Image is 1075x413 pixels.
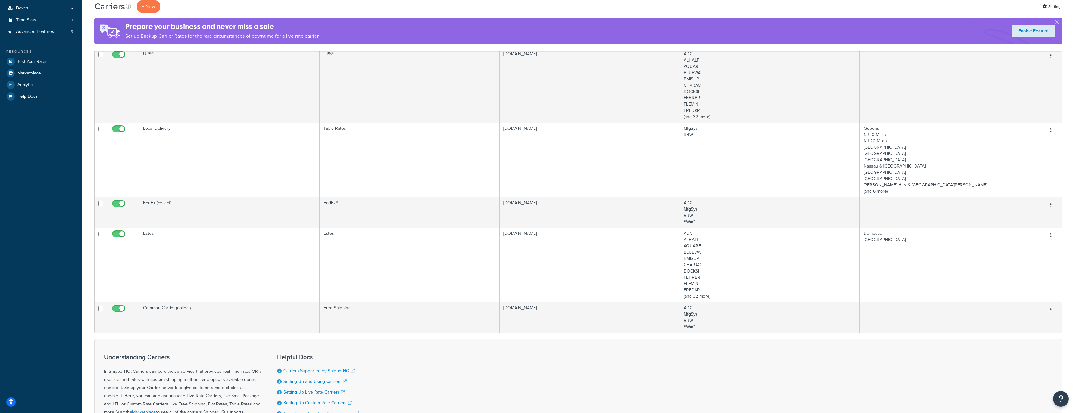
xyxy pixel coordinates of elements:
li: Time Slots [5,14,77,26]
td: Free Shipping [320,302,500,333]
td: MfgSys RBW [680,123,860,197]
td: [DOMAIN_NAME] [500,197,680,228]
span: Help Docs [17,94,38,99]
td: Estes [139,228,320,302]
a: Advanced Features 5 [5,26,77,38]
td: ADC ALHALT AQUARE BLUEWA BMISUP CHARAC DOCKSI FEHRBR FLEMIN FREDKR (and 32 more) [680,228,860,302]
a: Marketplace [5,68,77,79]
a: Help Docs [5,91,77,102]
td: Domestic [GEOGRAPHIC_DATA] [860,228,1040,302]
h3: Understanding Carriers [104,354,261,361]
td: FedEx (collect) [139,197,320,228]
a: Test Your Rates [5,56,77,67]
h4: Prepare your business and never miss a sale [125,21,320,32]
td: UPS® [320,48,500,123]
td: ADC MfgSys RBW SWAG [680,302,860,333]
span: 0 [71,18,73,23]
h1: Carriers [94,0,125,13]
span: 5 [71,29,73,35]
li: Advanced Features [5,26,77,38]
span: Marketplace [17,71,41,76]
a: Boxes [5,3,77,14]
span: Time Slots [16,18,36,23]
button: Open Resource Center [1053,391,1069,407]
td: Table Rates [320,123,500,197]
td: ADC ALHALT AQUARE BLUEWA BMISUP CHARAC DOCKSI FEHRBR FLEMIN FREDKR (and 32 more) [680,48,860,123]
a: Analytics [5,79,77,91]
span: Analytics [17,82,35,88]
span: Advanced Features [16,29,54,35]
p: Set up Backup Carrier Rates for the rare circumstances of downtime for a live rate carrier. [125,32,320,41]
a: Carriers Supported by ShipperHQ [283,367,355,374]
span: Test Your Rates [17,59,48,64]
a: Setting Up and Using Carriers [283,378,347,385]
td: [DOMAIN_NAME] [500,48,680,123]
td: [DOMAIN_NAME] [500,302,680,333]
td: [DOMAIN_NAME] [500,123,680,197]
td: Local Delivery [139,123,320,197]
a: Settings [1043,2,1062,11]
div: Resources [5,49,77,54]
td: FedEx® [320,197,500,228]
h3: Helpful Docs [277,354,359,361]
td: Common Carrier (collect) [139,302,320,333]
td: Estes [320,228,500,302]
img: ad-rules-rateshop-fe6ec290ccb7230408bd80ed9643f0289d75e0ffd9eb532fc0e269fcd187b520.png [94,18,125,44]
a: Enable Feature [1012,25,1055,37]
a: Setting Up Live Rate Carriers [283,389,345,395]
a: Time Slots 0 [5,14,77,26]
td: Queens NJ 10 Miles NJ 20 Miles [GEOGRAPHIC_DATA] [GEOGRAPHIC_DATA] [GEOGRAPHIC_DATA] Nassau & [GE... [860,123,1040,197]
td: [DOMAIN_NAME] [500,228,680,302]
td: UPS® [139,48,320,123]
a: Setting Up Custom Rate Carriers [283,399,352,406]
span: Boxes [16,6,28,11]
td: ADC MfgSys RBW SWAG [680,197,860,228]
